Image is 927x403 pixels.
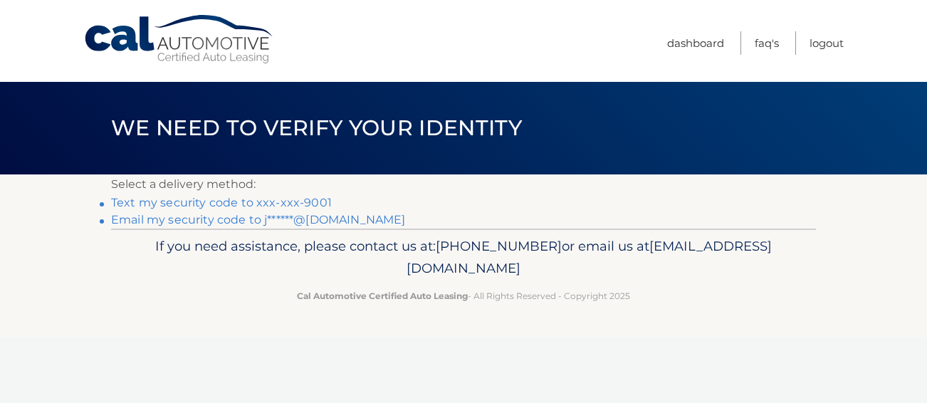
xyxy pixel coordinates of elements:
[111,196,332,209] a: Text my security code to xxx-xxx-9001
[755,31,779,55] a: FAQ's
[111,174,816,194] p: Select a delivery method:
[667,31,724,55] a: Dashboard
[810,31,844,55] a: Logout
[111,115,522,141] span: We need to verify your identity
[120,288,807,303] p: - All Rights Reserved - Copyright 2025
[120,235,807,281] p: If you need assistance, please contact us at: or email us at
[83,14,276,65] a: Cal Automotive
[297,291,468,301] strong: Cal Automotive Certified Auto Leasing
[436,238,562,254] span: [PHONE_NUMBER]
[111,213,406,226] a: Email my security code to j******@[DOMAIN_NAME]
